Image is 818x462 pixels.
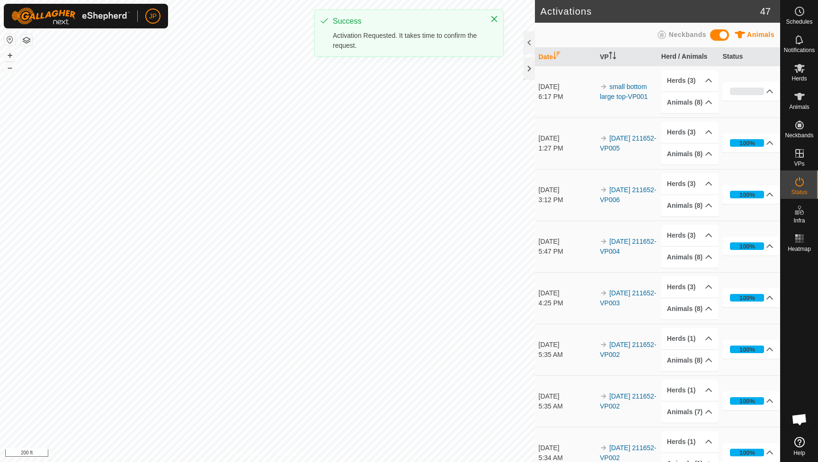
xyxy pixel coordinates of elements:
[600,341,656,358] a: [DATE] 211652-VP002
[539,401,596,411] div: 5:35 AM
[661,225,718,246] p-accordion-header: Herds (3)
[553,53,560,61] p-sorticon: Activate to sort
[719,48,780,66] th: Status
[539,237,596,247] div: [DATE]
[739,345,755,354] div: 100%
[539,391,596,401] div: [DATE]
[661,380,718,401] p-accordion-header: Herds (1)
[739,448,755,457] div: 100%
[600,341,607,348] img: arrow
[535,48,596,66] th: Date
[661,195,718,216] p-accordion-header: Animals (8)
[785,133,813,138] span: Neckbands
[488,12,501,26] button: Close
[781,433,818,460] a: Help
[600,83,648,100] a: small bottom large top-VP001
[722,391,779,410] p-accordion-header: 100%
[600,289,656,307] a: [DATE] 211652-VP003
[600,186,607,194] img: arrow
[539,92,596,102] div: 6:17 PM
[4,34,16,45] button: Reset Map
[722,82,779,101] p-accordion-header: 0%
[791,76,807,81] span: Herds
[661,350,718,371] p-accordion-header: Animals (8)
[730,88,764,95] div: 0%
[539,82,596,92] div: [DATE]
[541,6,760,17] h2: Activations
[661,431,718,453] p-accordion-header: Herds (1)
[739,397,755,406] div: 100%
[661,173,718,195] p-accordion-header: Herds (3)
[661,92,718,113] p-accordion-header: Animals (8)
[661,70,718,91] p-accordion-header: Herds (3)
[661,276,718,298] p-accordion-header: Herds (3)
[730,449,764,456] div: 100%
[539,247,596,257] div: 5:47 PM
[539,288,596,298] div: [DATE]
[788,246,811,252] span: Heatmap
[600,83,607,90] img: arrow
[21,35,32,46] button: Map Layers
[785,405,814,434] div: Open chat
[669,31,706,38] span: Neckbands
[539,133,596,143] div: [DATE]
[539,350,596,360] div: 5:35 AM
[333,16,480,27] div: Success
[793,218,805,223] span: Infra
[600,238,607,245] img: arrow
[730,346,764,353] div: 100%
[600,444,656,462] a: [DATE] 211652-VP002
[600,134,607,142] img: arrow
[739,139,755,148] div: 100%
[539,298,596,308] div: 4:25 PM
[661,143,718,165] p-accordion-header: Animals (8)
[230,450,266,458] a: Privacy Policy
[661,328,718,349] p-accordion-header: Herds (1)
[609,53,616,61] p-sorticon: Activate to sort
[722,133,779,152] p-accordion-header: 100%
[333,31,480,51] div: Activation Requested. It takes time to confirm the request.
[600,289,607,297] img: arrow
[730,191,764,198] div: 100%
[661,122,718,143] p-accordion-header: Herds (3)
[539,340,596,350] div: [DATE]
[600,444,607,452] img: arrow
[730,397,764,405] div: 100%
[786,19,812,25] span: Schedules
[730,242,764,250] div: 100%
[747,31,774,38] span: Animals
[722,340,779,359] p-accordion-header: 100%
[661,401,718,423] p-accordion-header: Animals (7)
[4,50,16,61] button: +
[722,443,779,462] p-accordion-header: 100%
[739,190,755,199] div: 100%
[730,139,764,147] div: 100%
[4,62,16,73] button: –
[596,48,658,66] th: VP
[661,298,718,320] p-accordion-header: Animals (8)
[794,161,804,167] span: VPs
[11,8,130,25] img: Gallagher Logo
[600,392,656,410] a: [DATE] 211652-VP002
[722,288,779,307] p-accordion-header: 100%
[791,189,807,195] span: Status
[539,185,596,195] div: [DATE]
[760,4,771,18] span: 47
[539,143,596,153] div: 1:27 PM
[149,11,157,21] span: JP
[730,294,764,302] div: 100%
[784,47,815,53] span: Notifications
[739,293,755,302] div: 100%
[600,238,656,255] a: [DATE] 211652-VP004
[661,247,718,268] p-accordion-header: Animals (8)
[739,242,755,251] div: 100%
[789,104,809,110] span: Animals
[658,48,719,66] th: Herd / Animals
[722,237,779,256] p-accordion-header: 100%
[600,134,656,152] a: [DATE] 211652-VP005
[539,195,596,205] div: 3:12 PM
[600,186,656,204] a: [DATE] 211652-VP006
[793,450,805,456] span: Help
[600,392,607,400] img: arrow
[539,443,596,453] div: [DATE]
